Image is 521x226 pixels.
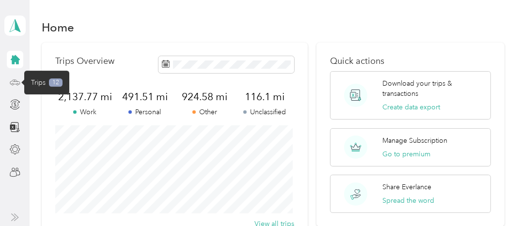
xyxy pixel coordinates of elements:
p: Download your trips & transactions [382,78,483,99]
button: Spread the word [382,196,434,206]
span: 924.58 mi [175,90,235,104]
iframe: Everlance-gr Chat Button Frame [467,172,521,226]
p: Other [175,107,235,117]
span: 12 [49,78,63,87]
span: Trips [31,77,46,88]
button: Create data export [382,102,440,112]
button: Go to premium [382,149,430,159]
span: 116.1 mi [235,90,294,104]
p: Personal [115,107,174,117]
p: Quick actions [330,56,491,66]
p: Share Everlance [382,182,431,192]
p: Work [55,107,115,117]
span: 491.51 mi [115,90,174,104]
p: Trips Overview [55,56,114,66]
p: Manage Subscription [382,136,447,146]
span: 2,137.77 mi [55,90,115,104]
p: Unclassified [235,107,294,117]
h1: Home [42,22,74,32]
